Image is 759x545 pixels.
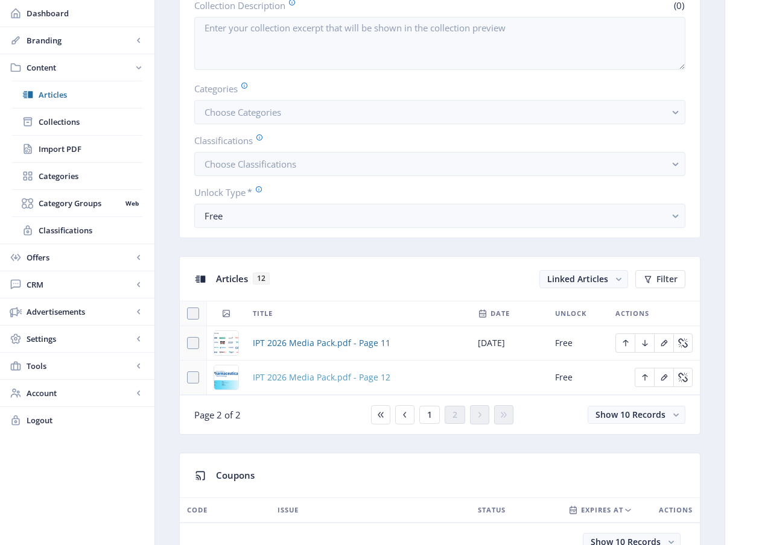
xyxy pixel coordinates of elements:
[194,186,676,199] label: Unlock Type
[205,106,281,118] span: Choose Categories
[548,326,608,361] td: Free
[39,116,142,128] span: Collections
[654,336,673,348] a: Edit page
[27,360,133,372] span: Tools
[27,61,133,74] span: Content
[588,406,685,424] button: Show 10 Records
[39,170,142,182] span: Categories
[27,333,133,345] span: Settings
[27,251,133,263] span: Offers
[253,306,273,321] span: Title
[673,371,693,382] a: Edit page
[27,7,145,19] span: Dashboard
[12,81,142,108] a: Articles
[278,503,299,517] span: ISSUE
[445,406,465,424] button: 2
[253,272,270,285] span: 12
[214,365,238,389] img: pg-14.jpg
[187,503,208,517] span: CODE
[39,89,142,101] span: Articles
[39,143,142,155] span: Import PDF
[12,136,142,162] a: Import PDF
[555,306,586,321] span: Unlock
[539,270,628,288] button: Linked Articles
[27,387,133,399] span: Account
[194,409,241,421] span: Page 2 of 2
[27,34,133,46] span: Branding
[194,100,685,124] button: Choose Categories
[12,109,142,135] a: Collections
[216,272,248,285] span: Articles
[547,273,608,285] span: Linked Articles
[659,503,693,517] span: Actions
[478,503,506,517] span: STATUS
[27,414,145,426] span: Logout
[121,197,142,209] nb-badge: Web
[635,371,654,382] a: Edit page
[635,270,685,288] button: Filter
[615,306,649,321] span: Actions
[253,370,390,385] a: IPT 2026 Media Pack.pdf - Page 12
[216,469,255,481] span: Coupons
[205,158,296,170] span: Choose Classifications
[194,152,685,176] button: Choose Classifications
[39,224,142,236] span: Classifications
[214,331,238,355] img: pg-13.jpg
[635,336,654,348] a: Edit page
[12,217,142,244] a: Classifications
[12,190,142,216] a: Category GroupsWeb
[491,306,510,321] span: Date
[194,204,685,228] button: Free
[471,326,548,361] td: [DATE]
[581,503,623,517] span: EXPIRES AT
[205,209,665,223] div: Free
[453,410,457,420] span: 2
[39,197,121,209] span: Category Groups
[253,336,390,350] a: IPT 2026 Media Pack.pdf - Page 11
[656,274,678,284] span: Filter
[194,82,676,95] label: Categories
[419,406,440,424] button: 1
[194,134,676,147] label: Classifications
[654,371,673,382] a: Edit page
[27,279,133,291] span: CRM
[27,306,133,318] span: Advertisements
[179,256,700,435] app-collection-view: Articles
[615,336,635,348] a: Edit page
[427,410,432,420] span: 1
[595,409,665,420] span: Show 10 Records
[12,163,142,189] a: Categories
[673,336,693,348] a: Edit page
[548,361,608,395] td: Free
